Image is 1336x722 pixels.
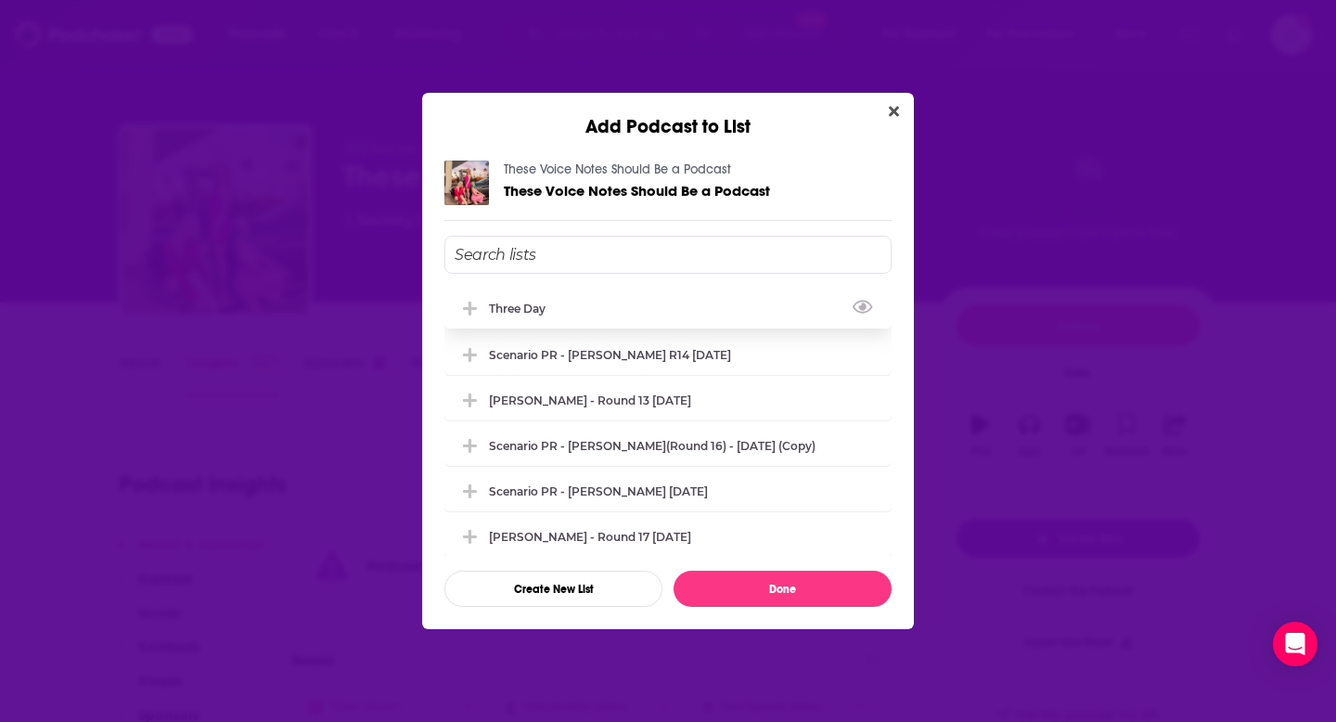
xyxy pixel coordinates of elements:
div: Scenario PR - [PERSON_NAME] R14 [DATE] [489,348,731,362]
button: Close [881,100,906,123]
div: [PERSON_NAME] - Round 17 [DATE] [489,530,691,544]
div: [PERSON_NAME] - Round 13 [DATE] [489,393,691,407]
div: Scenario PR - [PERSON_NAME] [DATE] [489,484,708,498]
div: Add Podcast to List [422,93,914,138]
div: Natasha Cornstein - Round 17 6/5/25 [444,516,892,557]
span: These Voice Notes Should Be a Podcast [504,182,770,200]
a: These Voice Notes Should Be a Podcast [504,161,731,177]
div: Scenario PR - Natasha Cornstein R14 5/6/25 [444,334,892,375]
input: Search lists [444,236,892,274]
div: Three Day [444,288,892,329]
div: Three Day [489,302,557,316]
div: Scenario PR - [PERSON_NAME](Round 16) - [DATE] (Copy) [489,439,816,453]
div: Open Intercom Messenger [1273,622,1317,666]
img: These Voice Notes Should Be a Podcast [444,161,489,205]
div: Add Podcast To List [444,236,892,607]
a: These Voice Notes Should Be a Podcast [504,183,770,199]
div: Natasha Cornstein - Round 13 4/14/25 [444,380,892,420]
div: Scenario PR - Natasha Cornstein 1/29/25 [444,471,892,511]
button: View Link [546,312,557,314]
div: Scenario PR - Natasha Cornstein(Round 16) - May 27, 2025 (Copy) [444,425,892,466]
button: Done [674,571,892,607]
button: Create New List [444,571,662,607]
